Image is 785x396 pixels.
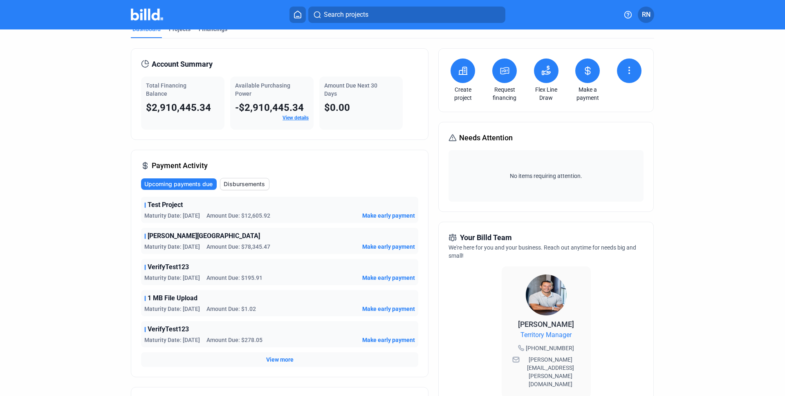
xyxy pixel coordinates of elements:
span: Amount Due Next 30 Days [324,82,377,97]
span: No items requiring attention. [452,172,640,180]
span: Maturity Date: [DATE] [144,305,200,313]
span: Test Project [148,200,183,210]
span: VerifyTest123 [148,324,189,334]
span: Amount Due: $1.02 [206,305,256,313]
span: We're here for you and your business. Reach out anytime for needs big and small! [449,244,636,259]
span: Disbursements [224,180,265,188]
button: RN [638,7,654,23]
span: Amount Due: $278.05 [206,336,262,344]
span: 1 MB File Upload [148,293,197,303]
span: Available Purchasing Power [235,82,290,97]
a: Make a payment [573,85,602,102]
button: Search projects [308,7,505,23]
button: Upcoming payments due [141,178,217,190]
span: Amount Due: $195.91 [206,274,262,282]
span: Account Summary [152,59,213,70]
span: -$2,910,445.34 [235,102,304,113]
span: Payment Activity [152,160,208,171]
a: View details [283,115,309,121]
span: Maturity Date: [DATE] [144,336,200,344]
span: $0.00 [324,102,350,113]
img: Territory Manager [526,274,567,315]
span: Upcoming payments due [144,180,213,188]
span: Needs Attention [459,132,513,144]
span: RN [642,10,650,20]
a: Request financing [490,85,519,102]
button: Make early payment [362,305,415,313]
span: Search projects [324,10,368,20]
span: Maturity Date: [DATE] [144,211,200,220]
span: [PERSON_NAME][EMAIL_ADDRESS][PERSON_NAME][DOMAIN_NAME] [521,355,580,388]
span: VerifyTest123 [148,262,189,272]
span: Territory Manager [520,330,572,340]
a: Create project [449,85,477,102]
button: Make early payment [362,274,415,282]
span: [PERSON_NAME][GEOGRAPHIC_DATA] [148,231,260,241]
button: Make early payment [362,336,415,344]
a: Flex Line Draw [532,85,561,102]
span: $2,910,445.34 [146,102,211,113]
span: Amount Due: $78,345.47 [206,243,270,251]
span: Maturity Date: [DATE] [144,243,200,251]
button: View more [266,355,294,364]
img: Billd Company Logo [131,9,163,20]
span: Total Financing Balance [146,82,186,97]
button: Make early payment [362,243,415,251]
button: Make early payment [362,211,415,220]
button: Disbursements [220,178,269,190]
span: Maturity Date: [DATE] [144,274,200,282]
span: Your Billd Team [460,232,512,243]
span: [PHONE_NUMBER] [526,344,574,352]
span: [PERSON_NAME] [518,320,574,328]
span: Amount Due: $12,605.92 [206,211,270,220]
